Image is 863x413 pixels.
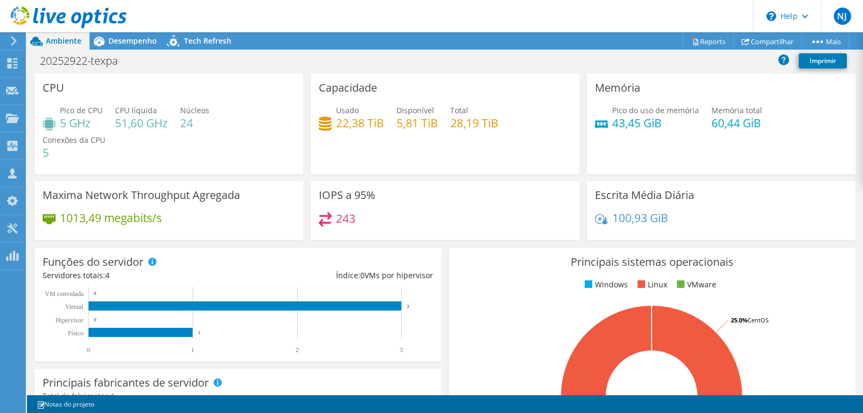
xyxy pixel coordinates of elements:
[94,291,97,296] text: 0
[612,212,668,224] h4: 100,93 GiB
[635,279,667,291] li: Linux
[43,390,433,402] h4: Total de fabricantes:
[582,279,628,291] li: Windows
[43,270,238,281] div: Servidores totais:
[115,117,168,129] h4: 51,60 GHz
[180,117,209,129] h4: 24
[60,105,102,115] span: Pico de CPU
[731,316,748,324] tspan: 25.0%
[43,377,209,389] h3: Principais fabricantes de servidor
[45,290,84,298] text: VM convidada
[682,33,734,50] a: Reports
[43,135,105,145] span: Conexões da CPU
[711,117,762,129] h4: 60,44 GiB
[396,105,434,115] span: Disponível
[35,55,135,67] h1: 20252922-texpa
[43,82,64,94] h3: CPU
[115,105,157,115] span: CPU líquida
[43,256,143,268] h3: Funções do servidor
[108,36,157,46] span: Desempenho
[46,36,81,46] span: Ambiente
[407,304,409,309] text: 3
[396,117,438,129] h4: 5,81 TiB
[360,270,365,280] span: 0
[450,117,498,129] h4: 28,19 TiB
[60,117,102,129] h4: 5 GHz
[319,189,375,201] h3: IOPS a 95%
[834,8,851,25] span: NJ
[319,82,377,94] h3: Capacidade
[87,346,90,354] text: 0
[198,330,201,335] text: 1
[238,270,433,281] div: Índice: VMs por hipervisor
[450,105,468,115] span: Total
[748,316,769,324] tspan: CentOS
[336,105,359,115] span: Usado
[734,33,802,50] a: Compartilhar
[29,397,102,411] a: Notas do projeto
[799,53,847,68] a: Imprimir
[43,189,240,201] h3: Maxima Network Throughput Agregada
[766,11,776,21] svg: \n
[111,391,115,401] span: 1
[400,346,403,354] text: 3
[43,147,105,159] h4: 5
[457,256,847,268] h3: Principais sistemas operacionais
[336,212,355,224] h4: 243
[68,329,84,337] tspan: Físico
[184,36,231,46] span: Tech Refresh
[336,117,384,129] h4: 22,38 TiB
[60,212,162,224] h4: 1013,49 megabits/s
[674,279,716,291] li: VMware
[56,316,83,324] text: Hipervisor
[595,189,694,201] h3: Escrita Média Diária
[612,105,699,115] span: Pico do uso de memória
[612,117,699,129] h4: 43,45 GiB
[296,346,299,354] text: 2
[94,317,97,322] text: 0
[65,303,84,311] text: Virtual
[191,346,194,354] text: 1
[595,82,640,94] h3: Memória
[711,105,762,115] span: Memória total
[802,33,850,50] a: Mais
[180,105,209,115] span: Núcleos
[105,270,109,280] span: 4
